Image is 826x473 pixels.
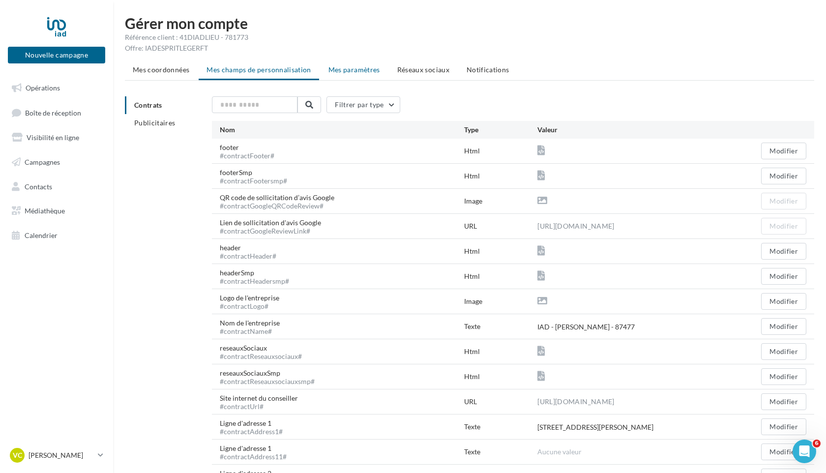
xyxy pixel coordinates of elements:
[326,96,400,113] button: Filtrer par type
[464,221,537,231] div: URL
[133,65,189,74] span: Mes coordonnées
[220,152,274,159] div: #contractFooter#
[13,450,22,460] span: VC
[6,152,107,173] a: Campagnes
[220,293,287,310] div: Logo de l'entreprise
[125,32,814,42] div: Référence client : 41DIADLIEU - 781773
[328,65,380,74] span: Mes paramètres
[464,146,537,156] div: Html
[761,418,806,435] button: Modifier
[220,193,342,209] div: QR code de sollicitation d’avis Google
[761,443,806,460] button: Modifier
[220,168,295,184] div: footerSmp
[220,403,298,410] div: #contractUrl#
[6,78,107,98] a: Opérations
[6,225,107,246] a: Calendrier
[220,177,287,184] div: #contractFootersmp#
[464,296,537,306] div: Image
[464,447,537,457] div: Texte
[8,446,105,465] a: VC [PERSON_NAME]
[761,318,806,335] button: Modifier
[464,372,537,382] div: Html
[125,16,814,30] h1: Gérer mon compte
[537,447,582,456] span: Aucune valeur
[6,177,107,197] a: Contacts
[761,293,806,310] button: Modifier
[761,143,806,159] button: Modifier
[464,196,537,206] div: Image
[134,118,176,127] span: Publicitaires
[8,47,105,63] button: Nouvelle campagne
[25,231,58,239] span: Calendrier
[761,393,806,410] button: Modifier
[220,253,276,260] div: #contractHeader#
[6,201,107,221] a: Médiathèque
[220,218,329,235] div: Lien de sollicitation d'avis Google
[220,303,279,310] div: #contractLogo#
[25,158,60,166] span: Campagnes
[220,443,295,460] div: Ligne d'adresse 1
[6,127,107,148] a: Visibilité en ligne
[761,268,806,285] button: Modifier
[537,422,653,432] div: [STREET_ADDRESS][PERSON_NAME]
[6,102,107,123] a: Boîte de réception
[467,65,509,74] span: Notifications
[537,220,614,232] a: [URL][DOMAIN_NAME]
[220,143,282,159] div: footer
[25,182,52,190] span: Contacts
[220,203,334,209] div: #contractGoogleQRCodeReview#
[220,378,315,385] div: #contractReseauxsociauxsmp#
[761,368,806,385] button: Modifier
[793,440,816,463] iframe: Intercom live chat
[464,125,537,135] div: Type
[464,347,537,356] div: Html
[125,43,814,53] div: Offre: IADESPRITLEGERFT
[537,396,614,408] a: [URL][DOMAIN_NAME]
[27,133,79,142] span: Visibilité en ligne
[220,243,284,260] div: header
[220,368,323,385] div: reseauxSociauxSmp
[220,278,289,285] div: #contractHeadersmp#
[25,108,81,117] span: Boîte de réception
[220,318,288,335] div: Nom de l'entreprise
[464,271,537,281] div: Html
[464,422,537,432] div: Texte
[464,397,537,407] div: URL
[220,453,287,460] div: #contractAddress11#
[813,440,821,447] span: 6
[537,322,635,332] div: IAD - [PERSON_NAME] - 87477
[761,343,806,360] button: Modifier
[397,65,449,74] span: Réseaux sociaux
[220,125,464,135] div: Nom
[220,228,321,235] div: #contractGoogleReviewLink#
[220,328,280,335] div: #contractName#
[220,268,297,285] div: headerSmp
[25,207,65,215] span: Médiathèque
[761,218,806,235] button: Modifier
[220,343,310,360] div: reseauxSociaux
[220,428,283,435] div: #contractAddress1#
[761,243,806,260] button: Modifier
[26,84,60,92] span: Opérations
[464,322,537,331] div: Texte
[464,246,537,256] div: Html
[220,353,302,360] div: #contractReseauxsociaux#
[761,168,806,184] button: Modifier
[220,418,291,435] div: Ligne d'adresse 1
[537,125,733,135] div: Valeur
[220,393,306,410] div: Site internet du conseiller
[29,450,94,460] p: [PERSON_NAME]
[761,193,806,209] button: Modifier
[464,171,537,181] div: Html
